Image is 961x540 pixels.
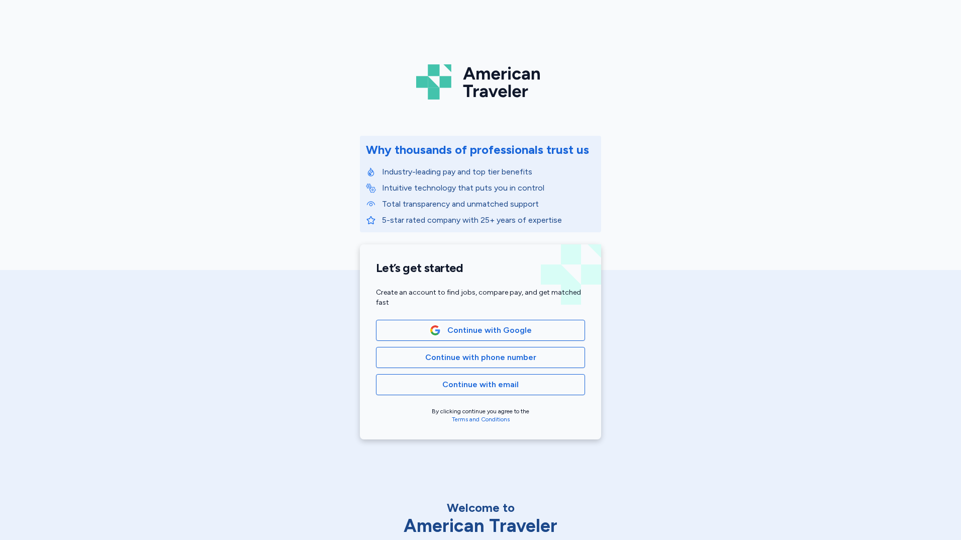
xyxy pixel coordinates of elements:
p: Intuitive technology that puts you in control [382,182,595,194]
div: American Traveler [375,516,586,536]
div: Welcome to [375,500,586,516]
div: Create an account to find jobs, compare pay, and get matched fast [376,288,585,308]
div: Why thousands of professionals trust us [366,142,589,158]
p: 5-star rated company with 25+ years of expertise [382,214,595,226]
img: Google Logo [430,325,441,336]
button: Continue with email [376,374,585,395]
a: Terms and Conditions [452,416,510,423]
span: Continue with email [442,379,519,391]
button: Google LogoContinue with Google [376,320,585,341]
img: Logo [416,60,545,104]
p: Total transparency and unmatched support [382,198,595,210]
h1: Let’s get started [376,260,585,276]
span: Continue with Google [447,324,532,336]
span: Continue with phone number [425,351,536,364]
div: By clicking continue you agree to the [376,407,585,423]
button: Continue with phone number [376,347,585,368]
p: Industry-leading pay and top tier benefits [382,166,595,178]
